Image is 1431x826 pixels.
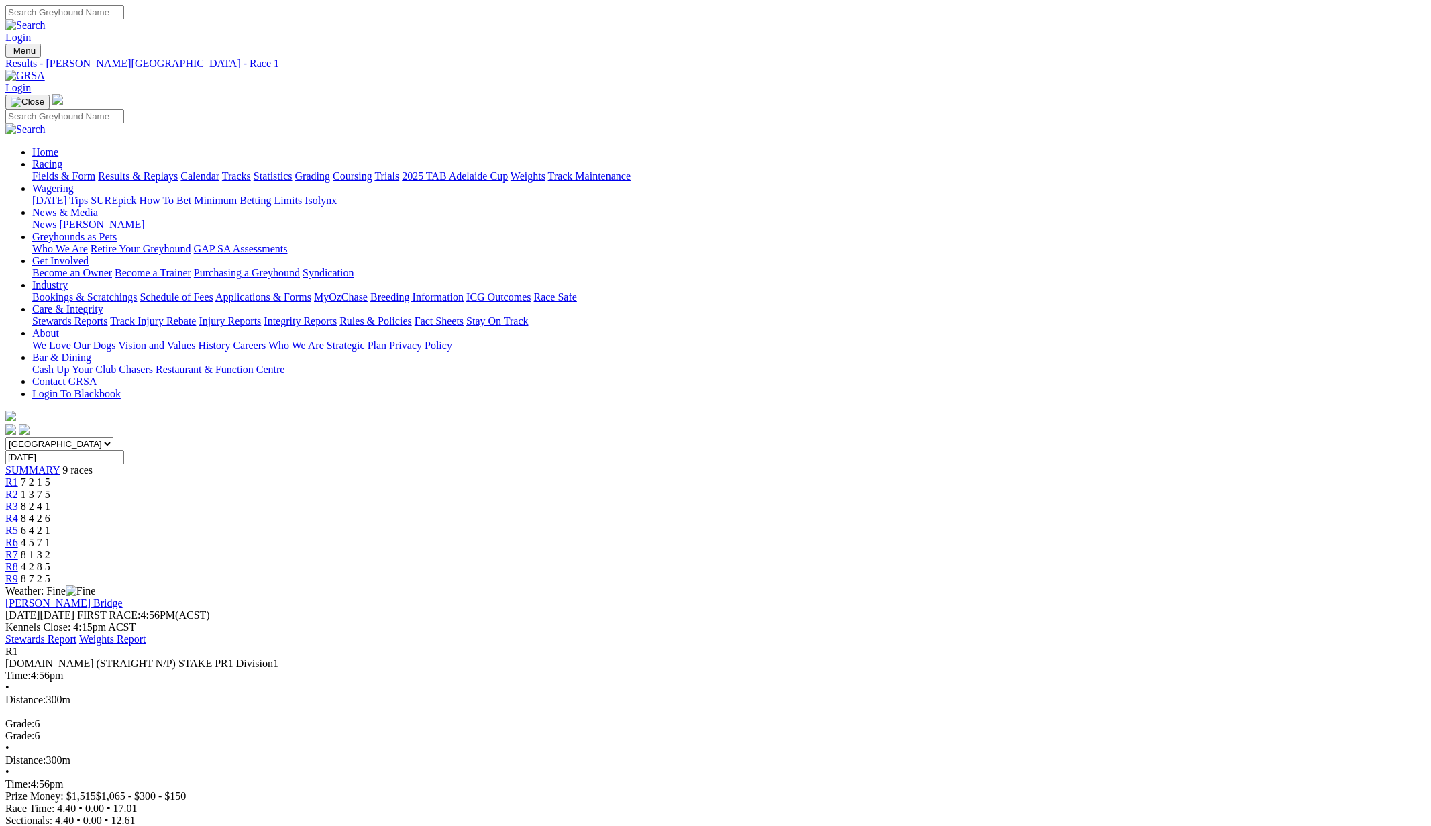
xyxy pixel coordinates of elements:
[222,170,251,182] a: Tracks
[198,340,230,351] a: History
[5,5,124,19] input: Search
[5,754,46,766] span: Distance:
[32,376,97,387] a: Contact GRSA
[5,585,95,597] span: Weather: Fine
[32,340,115,351] a: We Love Our Dogs
[32,195,88,206] a: [DATE] Tips
[5,754,1426,766] div: 300m
[13,46,36,56] span: Menu
[32,364,1426,376] div: Bar & Dining
[233,340,266,351] a: Careers
[370,291,464,303] a: Breeding Information
[32,315,107,327] a: Stewards Reports
[21,488,50,500] span: 1 3 7 5
[5,609,40,621] span: [DATE]
[5,658,1426,670] div: [DOMAIN_NAME] (STRAIGHT N/P) STAKE PR1 Division1
[5,488,18,500] a: R2
[5,803,54,814] span: Race Time:
[5,82,31,93] a: Login
[91,195,136,206] a: SUREpick
[32,231,117,242] a: Greyhounds as Pets
[5,694,1426,706] div: 300m
[5,573,18,584] a: R9
[59,219,144,230] a: [PERSON_NAME]
[19,424,30,435] img: twitter.svg
[303,267,354,278] a: Syndication
[32,207,98,218] a: News & Media
[5,766,9,778] span: •
[194,195,302,206] a: Minimum Betting Limits
[5,450,124,464] input: Select date
[66,585,95,597] img: Fine
[11,97,44,107] img: Close
[5,730,35,741] span: Grade:
[21,549,50,560] span: 8 1 3 2
[180,170,219,182] a: Calendar
[107,803,111,814] span: •
[5,682,9,693] span: •
[305,195,337,206] a: Isolynx
[140,291,213,303] a: Schedule of Fees
[5,95,50,109] button: Toggle navigation
[5,549,18,560] span: R7
[140,195,192,206] a: How To Bet
[83,815,102,826] span: 0.00
[5,123,46,136] img: Search
[98,170,178,182] a: Results & Replays
[113,803,138,814] span: 17.01
[5,670,31,681] span: Time:
[91,243,191,254] a: Retire Your Greyhound
[57,803,76,814] span: 4.40
[32,303,103,315] a: Care & Integrity
[5,537,18,548] a: R6
[194,243,288,254] a: GAP SA Assessments
[194,267,300,278] a: Purchasing a Greyhound
[5,694,46,705] span: Distance:
[32,327,59,339] a: About
[77,609,140,621] span: FIRST RACE:
[105,815,109,826] span: •
[5,597,123,609] a: [PERSON_NAME] Bridge
[32,195,1426,207] div: Wagering
[466,291,531,303] a: ICG Outcomes
[5,742,9,754] span: •
[32,291,1426,303] div: Industry
[32,219,1426,231] div: News & Media
[115,267,191,278] a: Become a Trainer
[5,718,1426,730] div: 6
[5,464,60,476] a: SUMMARY
[32,158,62,170] a: Racing
[314,291,368,303] a: MyOzChase
[533,291,576,303] a: Race Safe
[5,501,18,512] span: R3
[32,255,89,266] a: Get Involved
[32,243,1426,255] div: Greyhounds as Pets
[5,778,31,790] span: Time:
[110,315,196,327] a: Track Injury Rebate
[268,340,324,351] a: Who We Are
[5,815,52,826] span: Sectionals:
[76,815,81,826] span: •
[5,646,18,657] span: R1
[5,730,1426,742] div: 6
[5,109,124,123] input: Search
[254,170,293,182] a: Statistics
[5,44,41,58] button: Toggle navigation
[389,340,452,351] a: Privacy Policy
[111,815,135,826] span: 12.61
[5,718,35,729] span: Grade:
[5,790,1426,803] div: Prize Money: $1,515
[5,411,16,421] img: logo-grsa-white.png
[5,525,18,536] span: R5
[32,170,1426,183] div: Racing
[5,561,18,572] span: R8
[5,621,1426,633] div: Kennels Close: 4:15pm ACST
[374,170,399,182] a: Trials
[55,815,74,826] span: 4.40
[32,352,91,363] a: Bar & Dining
[5,476,18,488] a: R1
